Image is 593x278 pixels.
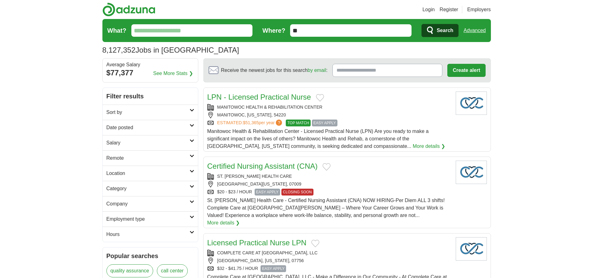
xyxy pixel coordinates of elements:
a: Company [103,196,198,211]
div: $77,377 [106,67,194,78]
img: Company logo [456,161,487,184]
h2: Sort by [106,109,190,116]
span: Manitowoc Health & Rehabilitation Center - Licensed Practical Nurse (LPN) Are you ready to make a... [207,129,429,149]
button: Search [421,24,459,37]
span: ? [276,120,282,126]
a: Licensed Practical Nurse LPN [207,238,307,247]
h2: Location [106,170,190,177]
a: Category [103,181,198,196]
button: Add to favorite jobs [316,94,324,101]
a: by email [308,68,326,73]
span: Search [437,24,453,37]
div: ST. [PERSON_NAME] HEALTH CARE [207,173,451,180]
span: TOP MATCH [286,120,310,126]
h2: Hours [106,231,190,238]
div: $20 - $23 / HOUR [207,189,451,196]
img: Company logo [456,92,487,115]
label: What? [107,26,126,35]
a: More details ❯ [207,219,240,227]
button: Add to favorite jobs [322,163,331,171]
h2: Popular searches [106,251,194,261]
a: Salary [103,135,198,150]
h2: Company [106,200,190,208]
a: Employers [467,6,491,13]
h2: Category [106,185,190,192]
h2: Salary [106,139,190,147]
a: See More Stats ❯ [153,70,193,77]
div: [GEOGRAPHIC_DATA][US_STATE], 07009 [207,181,451,187]
a: Employment type [103,211,198,227]
div: Average Salary [106,62,194,67]
a: Hours [103,227,198,242]
div: $32 - $41.75 / HOUR [207,265,451,272]
h2: Remote [106,154,190,162]
span: EASY APPLY [255,189,280,196]
a: ESTIMATED:$51,365per year? [217,120,284,126]
a: Register [440,6,458,13]
span: $51,365 [243,120,259,125]
span: Receive the newest jobs for this search : [221,67,327,74]
span: St. [PERSON_NAME] Health Care - Certified Nursing Assistant (CNA) NOW HIRING-Per Diem ALL 3 shift... [207,198,445,218]
a: Remote [103,150,198,166]
div: MANITOWOC HEALTH & REHABILITATION CENTER [207,104,451,111]
a: LPN - Licensed Practical Nurse [207,93,311,101]
span: CLOSING SOON [281,189,313,196]
a: Login [422,6,435,13]
button: Add to favorite jobs [311,240,319,247]
img: Company logo [456,237,487,261]
div: COMPLETE CARE AT [GEOGRAPHIC_DATA], LLC [207,250,451,256]
a: Sort by [103,105,198,120]
h2: Date posted [106,124,190,131]
a: Location [103,166,198,181]
label: Where? [262,26,285,35]
span: EASY APPLY [312,120,337,126]
span: 8,127,352 [102,45,136,56]
span: EASY APPLY [261,265,286,272]
a: Advanced [464,24,486,37]
a: Certified Nursing Assistant (CNA) [207,162,318,170]
a: quality assurance [106,264,153,277]
a: call center [157,264,188,277]
button: Create alert [447,64,485,77]
img: Adzuna logo [102,2,155,16]
div: MANITOWOC, [US_STATE], 54220 [207,112,451,118]
h2: Filter results [103,88,198,105]
a: More details ❯ [413,143,445,150]
div: [GEOGRAPHIC_DATA], [US_STATE], 07756 [207,257,451,264]
a: Date posted [103,120,198,135]
h2: Employment type [106,215,190,223]
h1: Jobs in [GEOGRAPHIC_DATA] [102,46,239,54]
